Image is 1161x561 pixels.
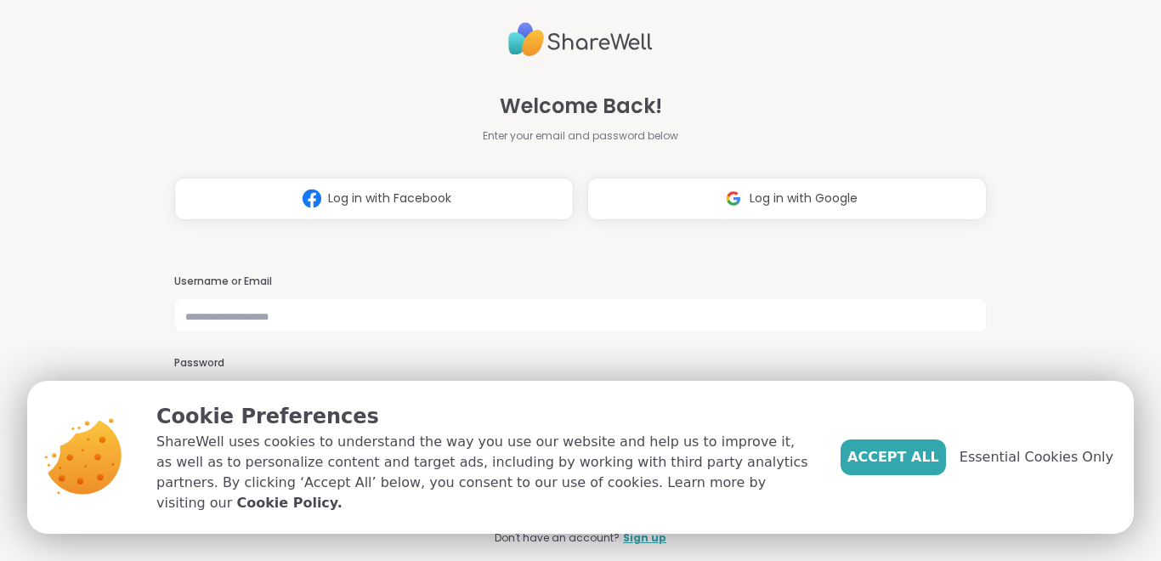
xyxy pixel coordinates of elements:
span: Enter your email and password below [483,128,678,144]
span: Log in with Facebook [328,190,451,207]
img: ShareWell Logomark [717,183,750,214]
button: Accept All [841,439,946,475]
p: ShareWell uses cookies to understand the way you use our website and help us to improve it, as we... [156,432,813,513]
span: Log in with Google [750,190,858,207]
img: ShareWell Logomark [296,183,328,214]
span: Don't have an account? [495,530,620,546]
span: Accept All [847,447,939,467]
span: Welcome Back! [500,91,662,122]
span: Essential Cookies Only [960,447,1113,467]
a: Cookie Policy. [236,493,342,513]
h3: Password [174,356,987,371]
button: Log in with Google [587,178,987,220]
img: ShareWell Logo [508,15,653,64]
button: Log in with Facebook [174,178,574,220]
p: Cookie Preferences [156,401,813,432]
h3: Username or Email [174,275,987,289]
a: Sign up [623,530,666,546]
